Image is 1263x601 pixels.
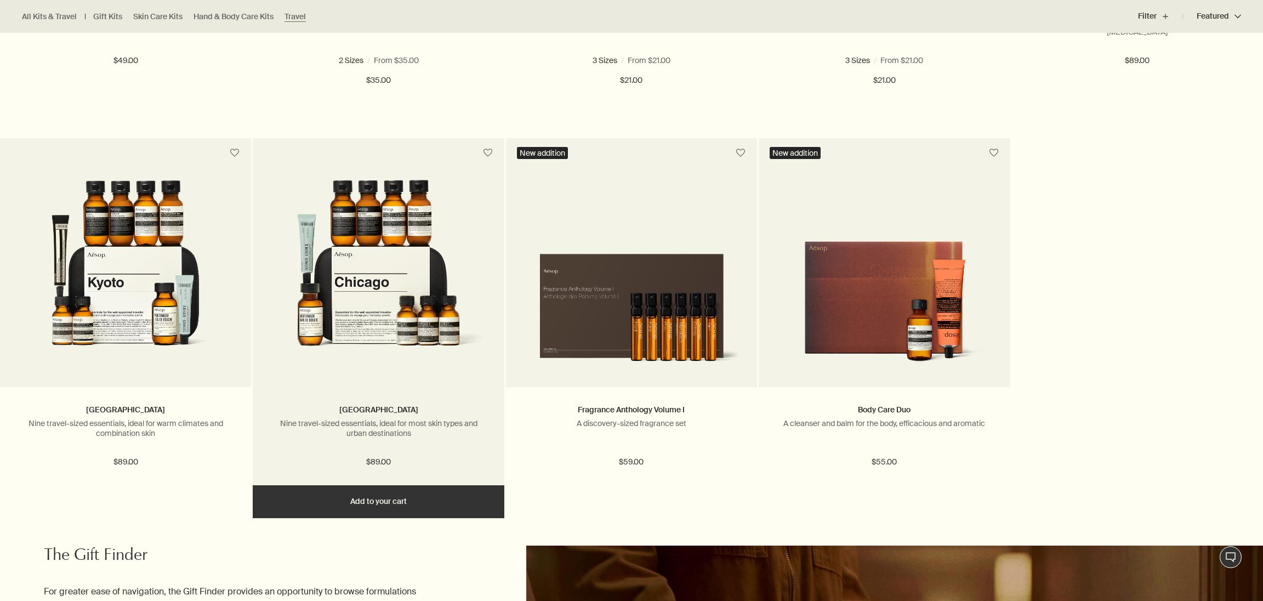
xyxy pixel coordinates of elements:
[731,143,750,163] button: Save to cabinet
[517,147,568,159] div: New addition
[44,546,421,568] h2: The Gift Finder
[391,55,420,65] span: 16.5 oz
[285,12,306,22] a: Travel
[770,147,821,159] div: New addition
[16,180,235,371] img: Nine travel-sized products with a re-usable zip-up case.
[858,405,911,415] a: Body Care Duo
[607,55,642,65] span: 16.9 fl oz
[269,180,487,371] img: Nine travel-sized products with a re-usable zip-up case.
[253,168,504,387] a: Nine travel-sized products with a re-usable zip-up case.
[506,168,757,387] a: Six small vials of fragrance housed in a paper pulp carton with a decorative sleeve.
[253,485,504,518] button: Add to your cart - $89.00
[522,238,741,371] img: Six small vials of fragrance housed in a paper pulp carton with a decorative sleeve.
[113,456,138,469] span: $89.00
[663,55,714,65] span: 16.9 fl oz refill
[16,418,235,438] p: Nine travel-sized essentials, ideal for warm climates and combination skin
[1125,54,1150,67] span: $89.00
[809,55,840,65] span: 3.3 fl oz
[366,74,391,87] span: $35.00
[872,456,897,469] span: $55.00
[133,12,183,22] a: Skin Care Kits
[366,456,391,469] span: $89.00
[522,418,741,428] p: A discovery-sized fragrance set
[225,143,244,163] button: Save to cabinet
[861,55,896,65] span: 16.9 fl oz
[86,405,165,415] a: [GEOGRAPHIC_DATA]
[578,405,685,415] a: Fragrance Anthology Volume I
[194,12,274,22] a: Hand & Body Care Kits
[93,12,122,22] a: Gift Kits
[339,405,418,415] a: [GEOGRAPHIC_DATA]
[917,55,968,65] span: 16.9 fl oz refill
[775,418,993,428] p: A cleanser and balm for the body, efficacious and aromatic
[873,74,896,87] span: $21.00
[478,143,498,163] button: Save to cabinet
[619,456,644,469] span: $59.00
[1183,3,1241,30] button: Featured
[759,168,1010,387] a: A body cleanser and balm alongside a recycled cardboard gift box.
[775,238,993,371] img: A body cleanser and balm alongside a recycled cardboard gift box.
[1220,546,1242,568] button: Live Assistance
[344,55,370,65] span: 2.4 oz
[1138,3,1183,30] button: Filter
[113,54,138,67] span: $49.00
[620,74,642,87] span: $21.00
[22,12,77,22] a: All Kits & Travel
[555,55,587,65] span: 3.3 fl oz
[269,418,487,438] p: Nine travel-sized essentials, ideal for most skin types and urban destinations
[984,143,1004,163] button: Save to cabinet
